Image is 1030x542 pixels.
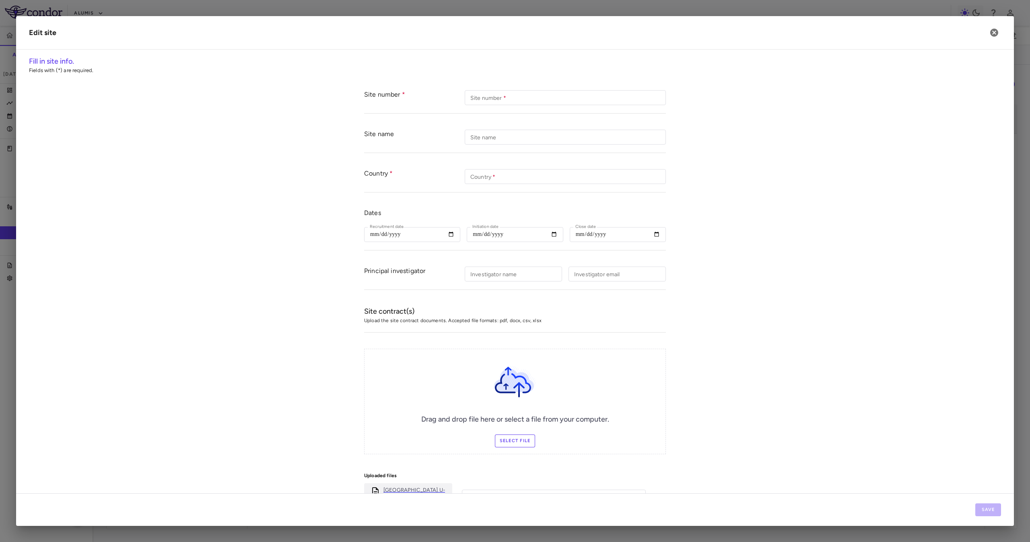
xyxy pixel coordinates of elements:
h6: Drag and drop file here or select a file from your computer. [421,414,609,425]
label: Initiation date [472,223,499,230]
div: Edit site [29,27,56,38]
label: Recruitment date [370,223,404,230]
div: Country [364,169,465,184]
label: Select file [495,434,536,447]
div: Site name [364,130,465,145]
p: Fields with (*) are required. [29,67,1001,74]
button: Remove [652,490,666,504]
p: Uploaded files [364,472,666,479]
p: Yokohama City U-Budget-001-018-03Jul2025-Final (1).xlsx [383,486,449,508]
div: Dates [364,209,666,217]
h6: Site contract(s) [364,306,666,317]
label: Close date [575,223,596,230]
div: Principal investigator [364,267,465,281]
div: Site number [364,90,465,105]
button: Open [632,492,643,503]
h6: Fill in site info. [29,56,1001,67]
span: Upload the site contract documents. Accepted file formats: pdf, docx, csv, xlsx [364,317,666,324]
a: [GEOGRAPHIC_DATA] U-Budget-001-018-[DATE]-Final (1).xlsx [383,486,449,508]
